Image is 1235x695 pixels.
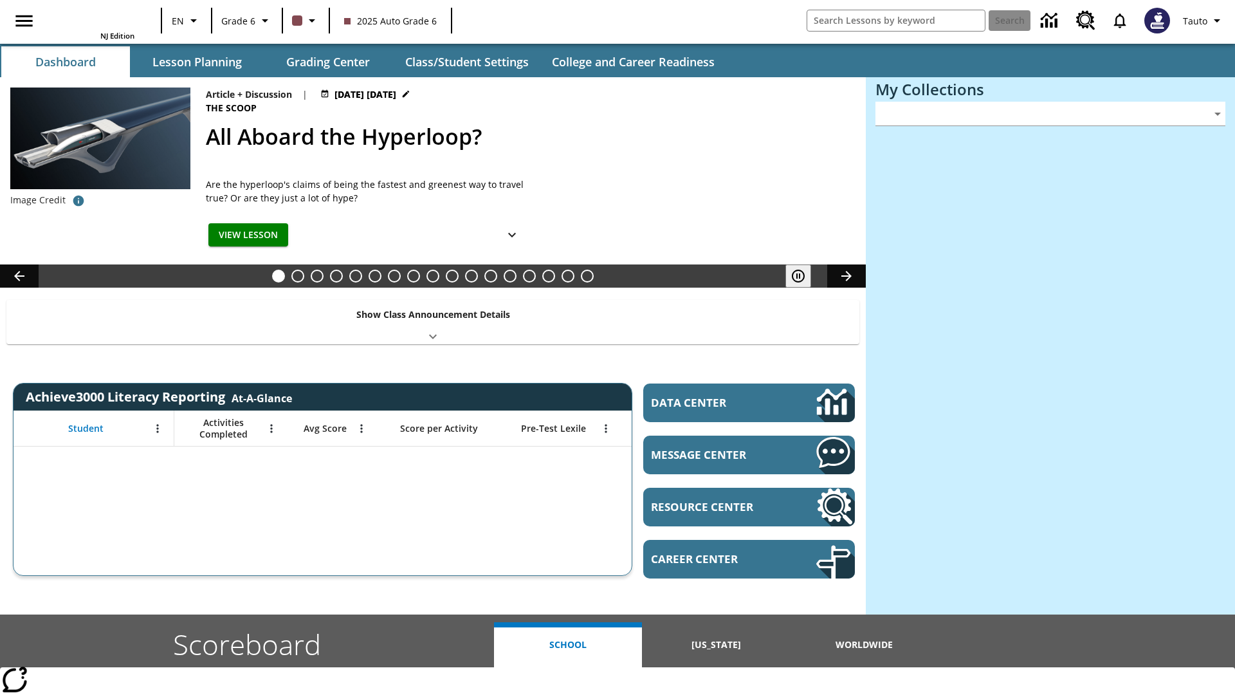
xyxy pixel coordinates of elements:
[643,488,855,526] a: Resource Center, Will open in new tab
[148,419,167,438] button: Open Menu
[426,270,439,283] button: Slide 9 The Invasion of the Free CD
[344,14,437,28] span: 2025 Auto Grade 6
[1137,4,1178,37] button: Select a new avatar
[446,270,459,283] button: Slide 10 Mixed Practice: Citing Evidence
[369,270,381,283] button: Slide 6 Solar Power to the People
[349,270,362,283] button: Slide 5 The Last Homesteaders
[807,10,985,31] input: search field
[206,178,527,205] div: Are the hyperloop's claims of being the fastest and greenest way to travel true? Or are they just...
[262,419,281,438] button: Open Menu
[642,622,790,667] button: [US_STATE]
[181,417,266,440] span: Activities Completed
[651,551,778,566] span: Career Center
[785,264,811,288] button: Pause
[10,88,190,189] img: Artist rendering of Hyperloop TT vehicle entering a tunnel
[651,395,773,410] span: Data Center
[334,88,396,101] span: [DATE] [DATE]
[651,499,778,514] span: Resource Center
[66,189,91,212] button: Photo credit: Hyperloop Transportation Technologies
[581,270,594,283] button: Slide 17 The Constitution's Balancing Act
[1178,9,1230,32] button: Profile/Settings
[651,447,778,462] span: Message Center
[287,9,325,32] button: Class color is dark brown. Change class color
[330,270,343,283] button: Slide 4 Cars of the Future?
[407,270,420,283] button: Slide 8 Fashion Forward in Ancient Rome
[272,270,285,283] button: Slide 1 All Aboard the Hyperloop?
[264,46,392,77] button: Grading Center
[542,270,555,283] button: Slide 15 Remembering Justice O'Connor
[356,308,510,321] p: Show Class Announcement Details
[785,264,824,288] div: Pause
[68,423,104,434] span: Student
[523,270,536,283] button: Slide 14 Hooray for Constitution Day!
[388,270,401,283] button: Slide 7 Attack of the Terrifying Tomatoes
[643,540,855,579] a: Career Center
[216,9,278,32] button: Grade: Grade 6, Select a grade
[51,5,134,31] a: Home
[875,80,1225,98] h3: My Collections
[400,423,478,434] span: Score per Activity
[504,270,517,283] button: Slide 13 Cooking Up Native Traditions
[465,270,478,283] button: Slide 11 Pre-release lesson
[26,388,292,405] span: Achieve3000 Literacy Reporting
[542,46,725,77] button: College and Career Readiness
[291,270,304,283] button: Slide 2 Do You Want Fries With That?
[5,2,43,40] button: Open side menu
[6,300,859,344] div: Show Class Announcement Details
[206,120,850,153] h2: All Aboard the Hyperloop?
[484,270,497,283] button: Slide 12 Career Lesson
[643,436,855,474] a: Message Center
[311,270,324,283] button: Slide 3 Dirty Jobs Kids Had To Do
[221,14,255,28] span: Grade 6
[352,419,371,438] button: Open Menu
[791,622,938,667] button: Worldwide
[499,223,525,247] button: Show Details
[232,389,292,405] div: At-A-Glance
[51,4,134,41] div: Home
[206,101,259,115] span: The Scoop
[318,88,413,101] button: Jul 21 - Jun 30 Choose Dates
[494,622,642,667] button: School
[395,46,539,77] button: Class/Student Settings
[596,419,616,438] button: Open Menu
[1068,3,1103,38] a: Resource Center, Will open in new tab
[10,194,66,207] p: Image Credit
[643,384,855,422] a: Data Center
[1183,14,1207,28] span: Tauto
[166,9,207,32] button: Language: EN, Select a language
[208,223,288,247] button: View Lesson
[302,88,307,101] span: |
[1,46,130,77] button: Dashboard
[304,423,347,434] span: Avg Score
[562,270,574,283] button: Slide 16 Point of View
[1144,8,1170,33] img: Avatar
[172,14,184,28] span: EN
[133,46,261,77] button: Lesson Planning
[100,31,134,41] span: NJ Edition
[206,88,292,101] p: Article + Discussion
[827,264,866,288] button: Lesson carousel, Next
[1033,3,1068,39] a: Data Center
[1103,4,1137,37] a: Notifications
[521,423,586,434] span: Pre-Test Lexile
